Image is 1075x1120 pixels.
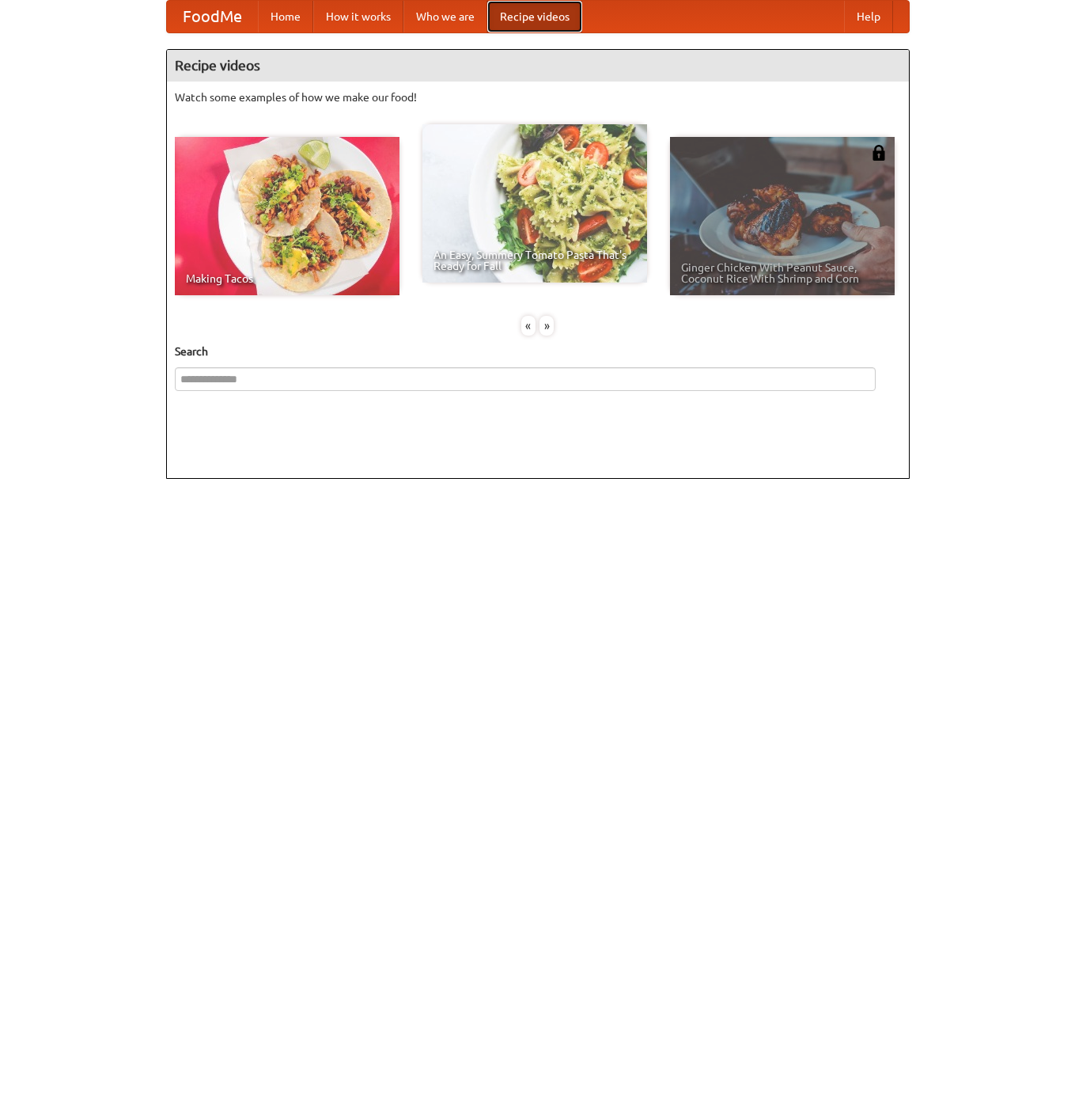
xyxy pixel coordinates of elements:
span: An Easy, Summery Tomato Pasta That's Ready for Fall [433,249,636,271]
a: Who we are [403,1,487,32]
div: » [539,316,554,336]
a: Home [258,1,313,32]
h5: Search [175,344,901,359]
a: How it works [313,1,403,32]
h4: Recipe videos [167,50,909,82]
div: « [521,316,536,336]
img: 483408.png [871,145,887,161]
p: Watch some examples of how we make our food! [175,89,901,105]
span: Making Tacos [186,273,388,284]
a: Making Tacos [175,137,399,295]
a: FoodMe [167,1,258,32]
a: Recipe videos [487,1,582,32]
a: Help [844,1,893,32]
a: An Easy, Summery Tomato Pasta That's Ready for Fall [422,124,647,283]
